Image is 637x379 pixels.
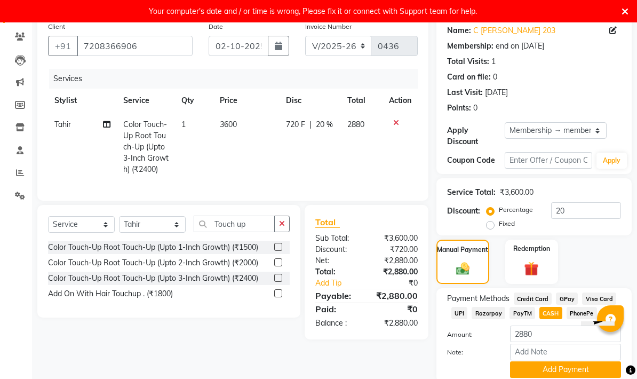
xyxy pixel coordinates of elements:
[309,119,312,130] span: |
[286,119,305,130] span: 720 F
[473,25,555,36] a: C [PERSON_NAME] 203
[447,56,489,67] div: Total Visits:
[48,36,78,56] button: +91
[447,206,480,217] div: Discount:
[509,307,535,319] span: PayTM
[347,120,364,129] span: 2880
[510,344,621,360] input: Add Note
[505,152,592,169] input: Enter Offer / Coupon Code
[315,217,340,228] span: Total
[447,25,471,36] div: Name:
[367,266,426,278] div: ₹2,880.00
[447,87,483,98] div: Last Visit:
[367,318,426,329] div: ₹2,880.00
[220,120,237,129] span: 3600
[307,244,367,255] div: Discount:
[181,120,186,129] span: 1
[383,89,418,113] th: Action
[367,255,426,266] div: ₹2,880.00
[491,56,496,67] div: 1
[194,216,275,232] input: Search or Scan
[316,119,333,130] span: 20 %
[123,120,169,174] span: Color Touch-Up Root Touch-Up (Upto 3-Inch Growth) (₹2400)
[452,261,474,277] img: _cash.svg
[48,89,117,113] th: Stylist
[447,155,505,166] div: Coupon Code
[305,22,352,31] label: Invoice Number
[514,293,552,305] span: Credit Card
[367,289,426,302] div: ₹2,880.00
[447,125,505,147] div: Apply Discount
[49,69,426,89] div: Services
[577,321,628,370] iframe: chat widget
[447,41,493,52] div: Membership:
[307,289,367,302] div: Payable:
[48,257,258,269] div: Color Touch-Up Root Touch-Up (Upto 2-Inch Growth) (₹2000)
[513,244,550,254] label: Redemption
[472,307,505,319] span: Razorpay
[48,288,173,299] div: Add On With Hair Touchup . (₹1800)
[447,293,509,304] span: Payment Methods
[280,89,341,113] th: Disc
[567,307,597,319] span: PhonePe
[596,153,627,169] button: Apply
[307,278,376,289] a: Add Tip
[48,22,65,31] label: Client
[213,89,280,113] th: Price
[510,361,621,378] button: Add Payment
[510,326,621,342] input: Amount
[473,102,477,114] div: 0
[307,266,367,278] div: Total:
[499,219,515,228] label: Fixed
[447,102,471,114] div: Points:
[307,255,367,266] div: Net:
[54,120,71,129] span: Tahir
[447,72,491,83] div: Card on file:
[500,187,534,198] div: ₹3,600.00
[367,303,426,315] div: ₹0
[499,205,533,215] label: Percentage
[539,307,562,319] span: CASH
[582,293,616,305] span: Visa Card
[493,72,497,83] div: 0
[307,233,367,244] div: Sub Total:
[367,244,426,255] div: ₹720.00
[149,4,477,18] div: Your computer's date and / or time is wrong, Please fix it or connect with Support team for help.
[447,187,496,198] div: Service Total:
[341,89,383,113] th: Total
[367,233,426,244] div: ₹3,600.00
[439,348,503,357] label: Note:
[520,260,543,278] img: _gift.svg
[307,303,367,315] div: Paid:
[77,36,193,56] input: Search by Name/Mobile/Email/Code
[485,87,508,98] div: [DATE]
[437,245,488,255] label: Manual Payment
[376,278,425,289] div: ₹0
[439,330,503,339] label: Amount:
[175,89,213,113] th: Qty
[48,242,258,253] div: Color Touch-Up Root Touch-Up (Upto 1-Inch Growth) (₹1500)
[496,41,544,52] div: end on [DATE]
[209,22,223,31] label: Date
[451,307,468,319] span: UPI
[307,318,367,329] div: Balance :
[117,89,175,113] th: Service
[48,273,258,284] div: Color Touch-Up Root Touch-Up (Upto 3-Inch Growth) (₹2400)
[556,293,578,305] span: GPay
